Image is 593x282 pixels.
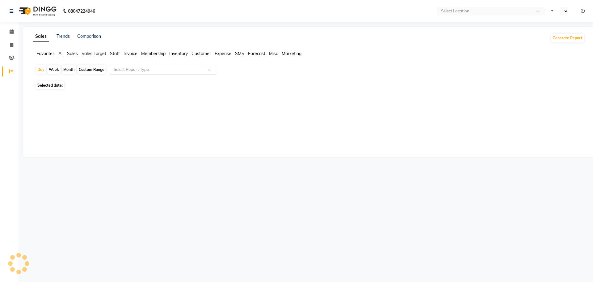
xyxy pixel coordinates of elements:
[141,51,166,56] span: Membership
[77,65,106,74] div: Custom Range
[36,51,55,56] span: Favorites
[248,51,265,56] span: Forecast
[77,33,101,39] a: Comparison
[551,34,584,42] button: Generate Report
[282,51,301,56] span: Marketing
[62,65,76,74] div: Month
[57,33,70,39] a: Trends
[269,51,278,56] span: Misc
[67,51,78,56] span: Sales
[36,81,64,89] span: Selected date:
[191,51,211,56] span: Customer
[124,51,137,56] span: Invoice
[82,51,106,56] span: Sales Target
[16,2,58,20] img: logo
[235,51,244,56] span: SMS
[36,65,46,74] div: Day
[215,51,231,56] span: Expense
[441,8,469,14] div: Select Location
[110,51,120,56] span: Staff
[33,31,49,42] a: Sales
[68,2,95,20] b: 08047224946
[169,51,188,56] span: Inventory
[47,65,61,74] div: Week
[58,51,63,56] span: All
